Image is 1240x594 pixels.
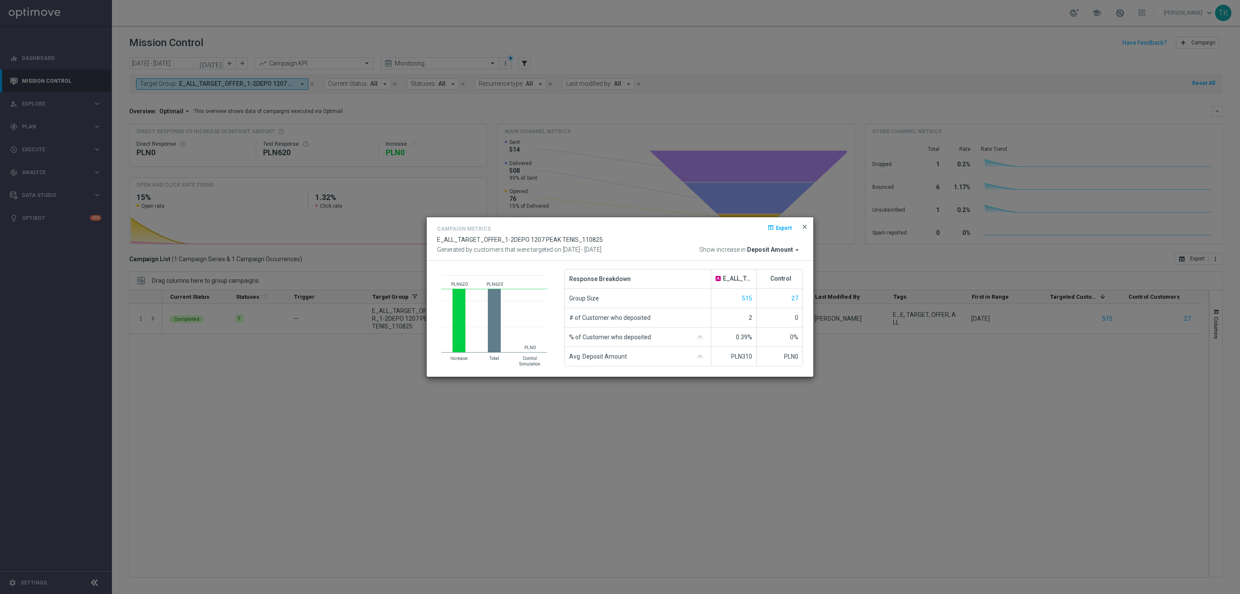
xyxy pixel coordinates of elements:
i: arrow_drop_down [793,246,801,254]
span: close [801,223,808,230]
text: Total [489,356,499,361]
button: open_in_browser Export [766,222,793,233]
span: Show unique customers [791,295,798,302]
span: Show unique customers [742,295,752,302]
span: Avg. Deposit Amount [569,347,627,366]
span: Response Breakdown [569,269,631,288]
span: Group Size [569,289,599,308]
text: PLN620 [451,282,468,287]
img: gaussianGrey.svg [694,355,707,359]
span: 0% [790,334,798,341]
span: Deposit Amount [747,246,793,254]
span: E_ALL_TARGET_OFFER_1-2DEPO 1207 PEAK TENIS_110825 [723,275,752,282]
text: Control Simulation [519,356,540,366]
text: PLN0 [524,345,536,350]
text: Increase [450,356,468,361]
text: PLN620 [487,282,503,287]
span: Export [776,225,792,231]
button: Deposit Amount arrow_drop_down [747,246,803,254]
span: % of Customer who deposited [569,328,651,347]
span: E_ALL_TARGET_OFFER_1-2DEPO 1207 PEAK TENIS_110825 [437,236,603,243]
span: 2 [749,314,752,321]
span: Control [770,275,791,282]
span: [DATE] - [DATE] [563,246,601,253]
i: open_in_browser [767,224,774,231]
span: Show increase in [699,246,746,254]
h4: Campaign Metrics [437,226,491,232]
img: gaussianGrey.svg [694,335,707,340]
span: Generated by customers that were targeted on [437,246,561,253]
span: PLN310 [731,353,752,360]
span: 0 [795,314,798,321]
span: PLN0 [784,353,798,360]
span: 0.39% [736,334,752,341]
span: A [716,276,721,281]
span: # of Customer who deposited [569,308,651,327]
